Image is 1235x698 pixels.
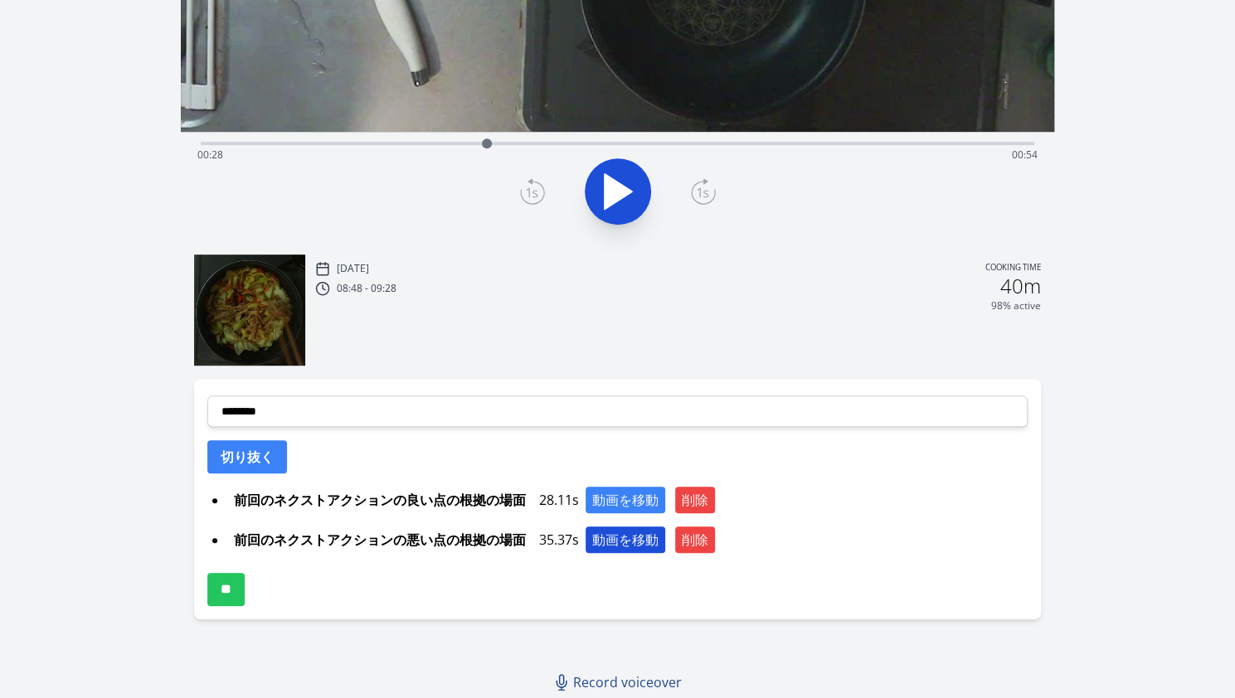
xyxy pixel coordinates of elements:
button: 切り抜く [207,440,287,473]
p: 08:48 - 09:28 [337,282,396,295]
span: 00:28 [197,148,223,162]
button: 動画を移動 [586,526,665,553]
p: [DATE] [337,262,369,275]
span: 前回のネクストアクションの悪い点の根拠の場面 [227,526,532,553]
button: 動画を移動 [586,487,665,513]
p: Cooking time [985,261,1041,276]
img: 250901234846_thumb.jpeg [194,254,305,366]
h2: 40m [1000,276,1041,296]
span: 00:54 [1012,148,1038,162]
p: 98% active [991,299,1041,313]
span: 前回のネクストアクションの良い点の根拠の場面 [227,487,532,513]
button: 削除 [675,526,715,553]
div: 28.11s [227,487,1028,513]
div: 35.37s [227,526,1028,553]
button: 削除 [675,487,715,513]
span: Record voiceover [573,672,682,692]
